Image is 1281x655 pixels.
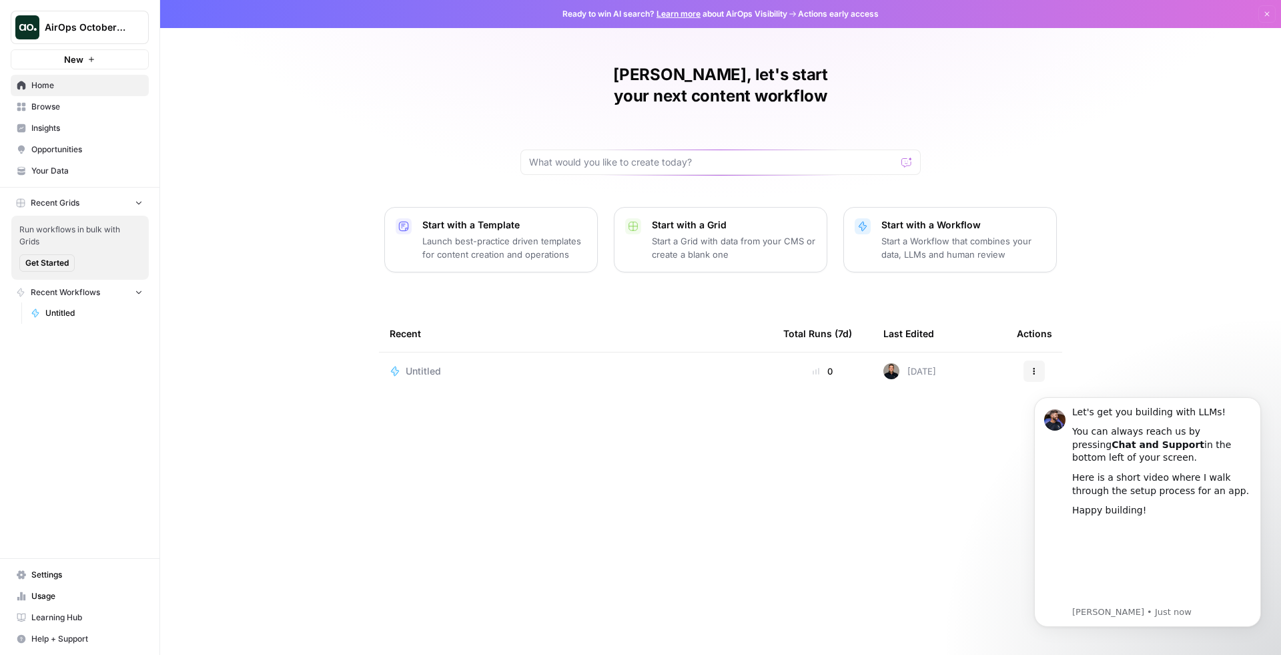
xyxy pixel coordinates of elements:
a: Untitled [390,365,762,378]
a: Learn more [657,9,701,19]
span: Help + Support [31,633,143,645]
a: Insights [11,118,149,139]
a: Untitled [25,302,149,324]
a: Learning Hub [11,607,149,628]
p: Start a Workflow that combines your data, LLMs and human review [881,234,1045,261]
div: Last Edited [883,315,934,352]
img: AirOps October Cohort Logo [15,15,39,39]
button: Start with a TemplateLaunch best-practice driven templates for content creation and operations [384,207,598,272]
h1: [PERSON_NAME], let's start your next content workflow [520,64,921,107]
span: Learning Hub [31,612,143,624]
span: Settings [31,569,143,581]
span: Recent Workflows [31,286,100,298]
a: Home [11,75,149,96]
button: Get Started [19,254,75,272]
p: Start with a Workflow [881,218,1045,232]
button: New [11,49,149,69]
a: Browse [11,96,149,118]
span: Ready to win AI search? about AirOps Visibility [562,8,787,20]
p: Start with a Template [422,218,586,232]
div: [DATE] [883,363,936,379]
span: Untitled [406,365,441,378]
a: Usage [11,586,149,607]
button: Start with a WorkflowStart a Workflow that combines your data, LLMs and human review [843,207,1057,272]
button: Workspace: AirOps October Cohort [11,11,149,44]
span: Usage [31,590,143,602]
span: Recent Grids [31,197,79,209]
span: Browse [31,101,143,113]
p: Launch best-practice driven templates for content creation and operations [422,234,586,261]
div: Recent [390,315,762,352]
div: Total Runs (7d) [783,315,852,352]
p: Start with a Grid [652,218,816,232]
button: Help + Support [11,628,149,650]
span: Untitled [45,307,143,319]
span: Actions early access [798,8,879,20]
span: New [64,53,83,66]
input: What would you like to create today? [529,156,896,169]
span: Home [31,79,143,91]
span: Run workflows in bulk with Grids [19,224,141,248]
p: Message from Steven, sent Just now [58,226,237,238]
button: Recent Workflows [11,282,149,302]
a: Settings [11,564,149,586]
iframe: youtube [58,144,237,224]
span: Opportunities [31,144,143,156]
div: Actions [1017,315,1052,352]
button: Recent Grids [11,193,149,213]
a: Your Data [11,160,149,182]
span: Insights [31,122,143,134]
div: 0 [783,365,862,378]
span: Your Data [31,165,143,177]
p: Start a Grid with data from your CMS or create a blank one [652,234,816,261]
span: Get Started [25,257,69,269]
a: Opportunities [11,139,149,160]
img: gakg5ozwg7i5ne5ujip7i34nl3nv [883,363,899,379]
button: Start with a GridStart a Grid with data from your CMS or create a blank one [614,207,827,272]
span: AirOps October Cohort [45,21,125,34]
